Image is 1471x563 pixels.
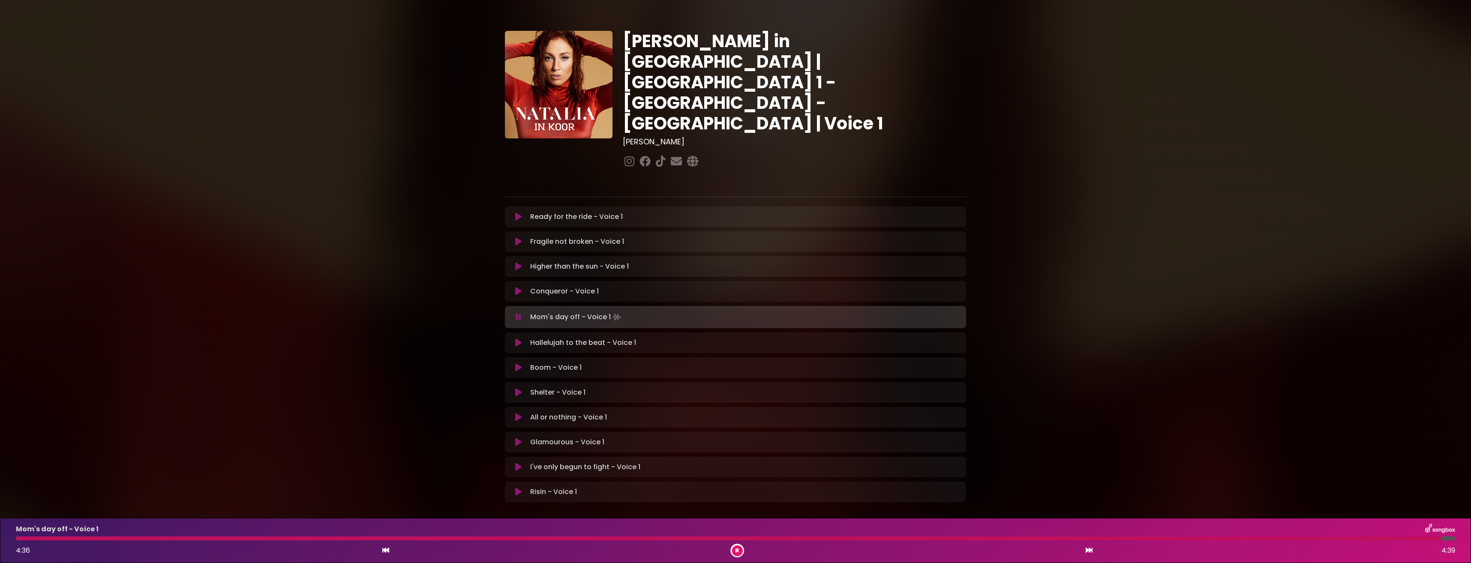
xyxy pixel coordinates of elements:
[530,338,636,348] p: Hallelujah to the beat - Voice 1
[1425,524,1455,535] img: songbox-logo-white.png
[16,524,99,534] p: Mom's day off - Voice 1
[530,387,585,398] p: Shelter - Voice 1
[530,412,607,422] p: All or nothing - Voice 1
[530,212,623,222] p: Ready for the ride - Voice 1
[530,437,604,447] p: Glamourous - Voice 1
[530,311,623,323] p: Mom's day off - Voice 1
[530,462,640,472] p: I've only begun to fight - Voice 1
[530,261,629,272] p: Higher than the sun - Voice 1
[611,311,623,323] img: waveform4.gif
[530,237,624,247] p: Fragile not broken - Voice 1
[505,31,612,138] img: YTVS25JmS9CLUqXqkEhs
[623,137,966,147] h3: [PERSON_NAME]
[623,31,966,134] h1: [PERSON_NAME] in [GEOGRAPHIC_DATA] | [GEOGRAPHIC_DATA] 1 - [GEOGRAPHIC_DATA] - [GEOGRAPHIC_DATA] ...
[530,286,599,296] p: Conqueror - Voice 1
[530,487,577,497] p: Risin - Voice 1
[530,362,582,373] p: Boom - Voice 1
